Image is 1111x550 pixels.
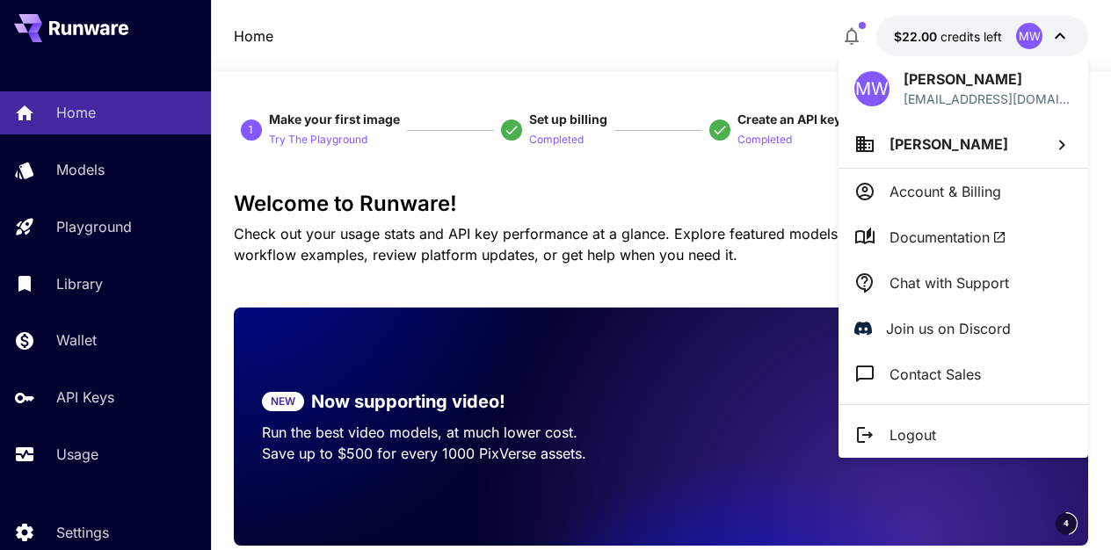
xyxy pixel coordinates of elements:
[839,120,1088,168] button: [PERSON_NAME]
[890,272,1009,293] p: Chat with Support
[890,135,1008,153] span: [PERSON_NAME]
[890,181,1001,202] p: Account & Billing
[904,69,1072,90] p: [PERSON_NAME]
[890,364,981,385] p: Contact Sales
[904,90,1072,108] div: mick@digifidelis.com
[890,227,1006,248] span: Documentation
[886,318,1011,339] p: Join us on Discord
[904,90,1072,108] p: [EMAIL_ADDRESS][DOMAIN_NAME]
[890,424,936,445] p: Logout
[854,71,890,106] div: MW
